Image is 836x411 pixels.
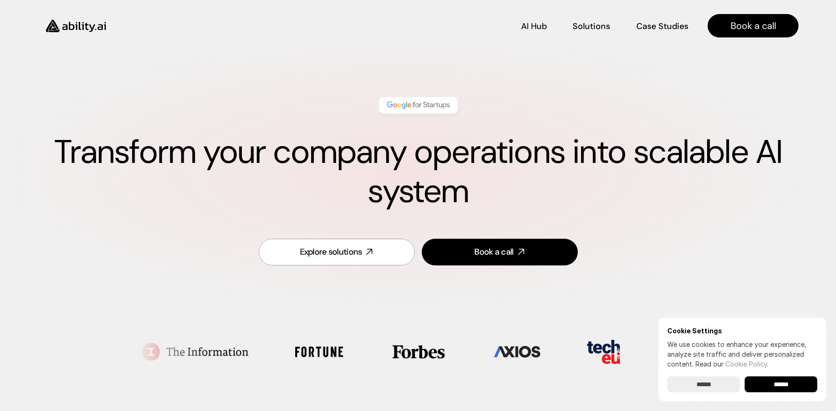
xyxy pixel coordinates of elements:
[667,339,817,369] p: We use cookies to enhance your experience, analyze site traffic and deliver personalized content.
[259,239,415,265] a: Explore solutions
[695,360,769,368] span: Read our .
[37,132,799,211] h1: Transform your company operations into scalable AI system
[731,19,776,32] p: Book a call
[725,360,767,368] a: Cookie Policy
[636,21,688,32] p: Case Studies
[573,21,610,32] p: Solutions
[636,18,689,34] a: Case Studies
[474,246,513,258] div: Book a call
[119,14,799,37] nav: Main navigation
[573,18,610,34] a: Solutions
[667,327,817,335] h6: Cookie Settings
[300,246,362,258] div: Explore solutions
[521,18,547,34] a: AI Hub
[422,239,578,265] a: Book a call
[521,21,547,32] p: AI Hub
[708,14,799,37] a: Book a call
